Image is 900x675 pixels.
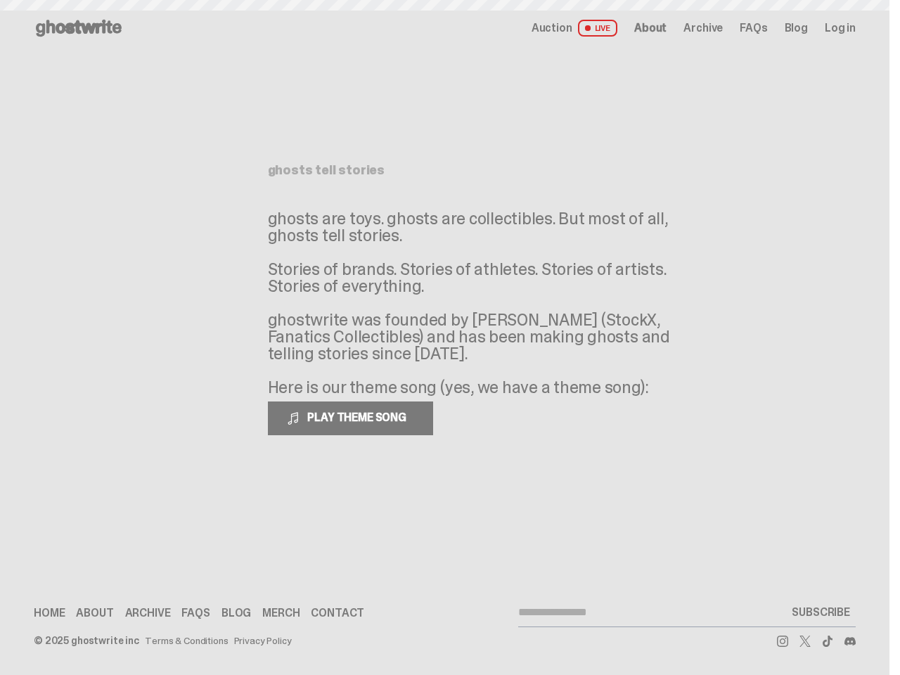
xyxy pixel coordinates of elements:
[532,20,617,37] a: Auction LIVE
[268,210,690,396] p: ghosts are toys. ghosts are collectibles. But most of all, ghosts tell stories. Stories of brands...
[786,598,856,626] button: SUBSCRIBE
[145,636,228,645] a: Terms & Conditions
[634,22,667,34] a: About
[825,22,856,34] a: Log in
[578,20,618,37] span: LIVE
[34,636,139,645] div: © 2025 ghostwrite inc
[221,607,251,619] a: Blog
[532,22,572,34] span: Auction
[234,636,292,645] a: Privacy Policy
[181,607,210,619] a: FAQs
[268,164,622,176] h1: ghosts tell stories
[34,607,65,619] a: Home
[262,607,300,619] a: Merch
[125,607,171,619] a: Archive
[268,401,433,435] button: PLAY THEME SONG
[76,607,113,619] a: About
[311,607,364,619] a: Contact
[683,22,723,34] a: Archive
[302,410,415,425] span: PLAY THEME SONG
[785,22,808,34] a: Blog
[740,22,767,34] a: FAQs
